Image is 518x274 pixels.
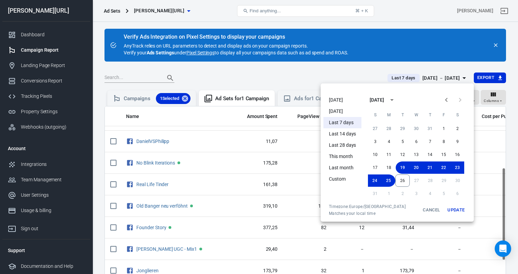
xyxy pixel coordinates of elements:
[323,106,361,117] li: [DATE]
[323,94,361,106] li: [DATE]
[369,108,381,122] span: Sunday
[386,94,398,106] button: calendar view is open, switch to year view
[423,122,437,135] button: 31
[396,148,409,161] button: 12
[396,108,409,122] span: Tuesday
[396,122,409,135] button: 29
[382,148,396,161] button: 11
[495,240,511,257] div: Open Intercom Messenger
[383,108,395,122] span: Monday
[451,148,464,161] button: 16
[437,135,451,148] button: 8
[409,148,423,161] button: 13
[323,128,361,140] li: Last 14 days
[409,122,423,135] button: 30
[437,161,451,174] button: 22
[323,173,361,185] li: Custom
[382,122,396,135] button: 28
[409,161,423,174] button: 20
[368,135,382,148] button: 3
[437,122,451,135] button: 1
[370,96,384,104] div: [DATE]
[437,108,450,122] span: Friday
[423,135,437,148] button: 7
[410,108,422,122] span: Wednesday
[451,161,464,174] button: 23
[329,204,406,209] div: Timezone: Europe/[GEOGRAPHIC_DATA]
[382,161,396,174] button: 18
[368,161,382,174] button: 17
[423,161,437,174] button: 21
[382,135,396,148] button: 4
[424,108,436,122] span: Thursday
[323,151,361,162] li: This month
[440,93,453,107] button: Previous month
[437,148,451,161] button: 15
[329,211,406,216] span: Matches your local time
[451,108,464,122] span: Saturday
[323,140,361,151] li: Last 28 days
[396,135,409,148] button: 5
[451,135,464,148] button: 9
[395,174,410,187] button: 26
[368,174,382,187] button: 24
[445,204,467,216] button: Update
[382,174,395,187] button: 25
[409,135,423,148] button: 6
[368,148,382,161] button: 10
[368,122,382,135] button: 27
[423,148,437,161] button: 14
[420,204,442,216] button: Cancel
[323,162,361,173] li: Last month
[451,122,464,135] button: 2
[323,117,361,128] li: Last 7 days
[396,161,409,174] button: 19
